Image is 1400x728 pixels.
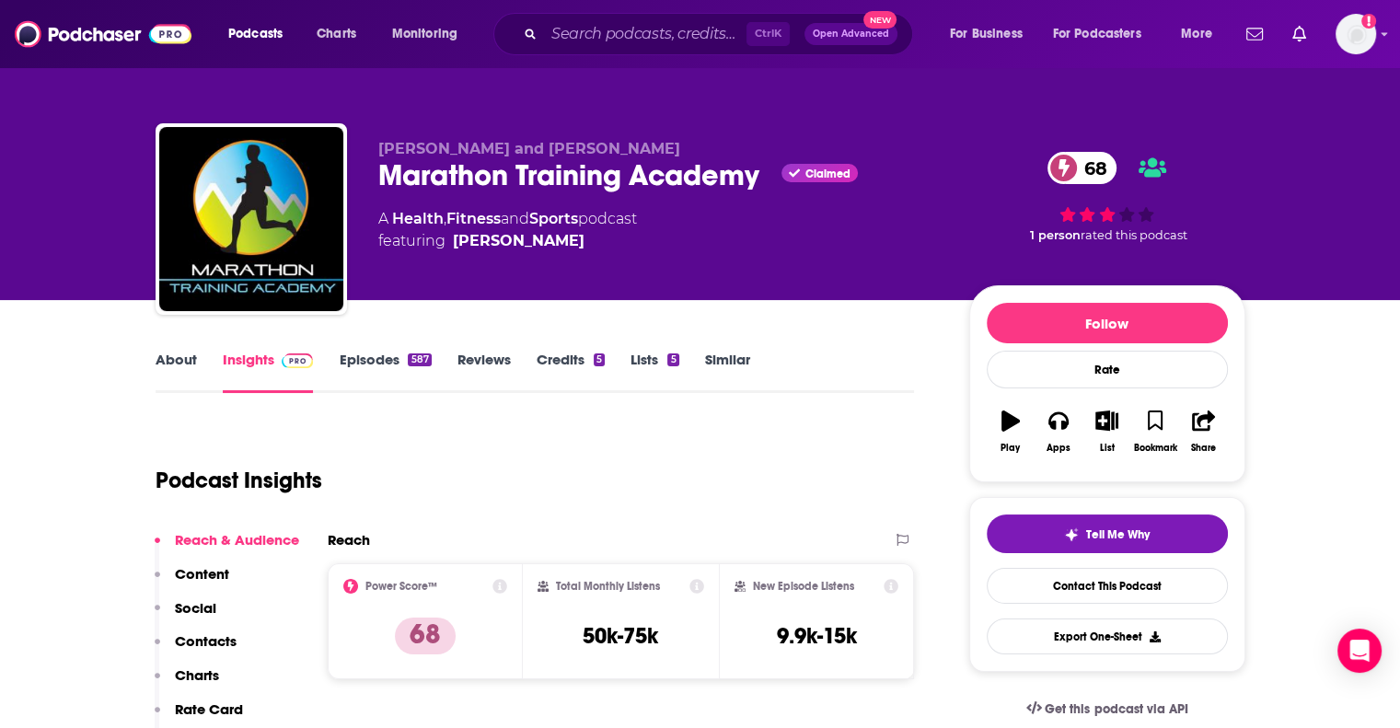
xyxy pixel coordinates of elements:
[987,351,1228,388] div: Rate
[444,210,446,227] span: ,
[987,514,1228,553] button: tell me why sparkleTell Me Why
[453,230,584,252] a: Trevor Spencer
[228,21,283,47] span: Podcasts
[1337,629,1382,673] div: Open Intercom Messenger
[667,353,678,366] div: 5
[395,618,456,654] p: 68
[1001,443,1020,454] div: Play
[777,622,857,650] h3: 9.9k-15k
[511,13,931,55] div: Search podcasts, credits, & more...
[753,580,854,593] h2: New Episode Listens
[583,622,658,650] h3: 50k-75k
[1361,14,1376,29] svg: Add a profile image
[1035,399,1082,465] button: Apps
[987,618,1228,654] button: Export One-Sheet
[365,580,437,593] h2: Power Score™
[155,599,216,633] button: Social
[392,210,444,227] a: Health
[1064,527,1079,542] img: tell me why sparkle
[175,700,243,718] p: Rate Card
[223,351,314,393] a: InsightsPodchaser Pro
[446,210,501,227] a: Fitness
[969,140,1245,254] div: 68 1 personrated this podcast
[1066,152,1117,184] span: 68
[215,19,307,49] button: open menu
[175,531,299,549] p: Reach & Audience
[457,351,511,393] a: Reviews
[175,632,237,650] p: Contacts
[805,169,850,179] span: Claimed
[159,127,343,311] img: Marathon Training Academy
[1053,21,1141,47] span: For Podcasters
[1086,527,1150,542] span: Tell Me Why
[156,467,322,494] h1: Podcast Insights
[987,399,1035,465] button: Play
[937,19,1046,49] button: open menu
[1131,399,1179,465] button: Bookmark
[1336,14,1376,54] button: Show profile menu
[1082,399,1130,465] button: List
[155,666,219,700] button: Charts
[1239,18,1270,50] a: Show notifications dropdown
[556,580,660,593] h2: Total Monthly Listens
[950,21,1023,47] span: For Business
[155,531,299,565] button: Reach & Audience
[537,351,605,393] a: Credits5
[155,565,229,599] button: Content
[1047,152,1117,184] a: 68
[631,351,678,393] a: Lists5
[1045,701,1187,717] span: Get this podcast via API
[378,140,680,157] span: [PERSON_NAME] and [PERSON_NAME]
[305,19,367,49] a: Charts
[392,21,457,47] span: Monitoring
[804,23,897,45] button: Open AdvancedNew
[987,568,1228,604] a: Contact This Podcast
[501,210,529,227] span: and
[175,565,229,583] p: Content
[1047,443,1070,454] div: Apps
[175,666,219,684] p: Charts
[987,303,1228,343] button: Follow
[544,19,746,49] input: Search podcasts, credits, & more...
[339,351,431,393] a: Episodes587
[1030,228,1081,242] span: 1 person
[813,29,889,39] span: Open Advanced
[1179,399,1227,465] button: Share
[594,353,605,366] div: 5
[863,11,897,29] span: New
[378,230,637,252] span: featuring
[1041,19,1168,49] button: open menu
[1100,443,1115,454] div: List
[155,632,237,666] button: Contacts
[379,19,481,49] button: open menu
[175,599,216,617] p: Social
[317,21,356,47] span: Charts
[1081,228,1187,242] span: rated this podcast
[1181,21,1212,47] span: More
[1336,14,1376,54] img: User Profile
[1168,19,1235,49] button: open menu
[156,351,197,393] a: About
[408,353,431,366] div: 587
[15,17,191,52] img: Podchaser - Follow, Share and Rate Podcasts
[1285,18,1313,50] a: Show notifications dropdown
[705,351,750,393] a: Similar
[378,208,637,252] div: A podcast
[529,210,578,227] a: Sports
[282,353,314,368] img: Podchaser Pro
[1336,14,1376,54] span: Logged in as GregKubie
[328,531,370,549] h2: Reach
[1191,443,1216,454] div: Share
[1133,443,1176,454] div: Bookmark
[746,22,790,46] span: Ctrl K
